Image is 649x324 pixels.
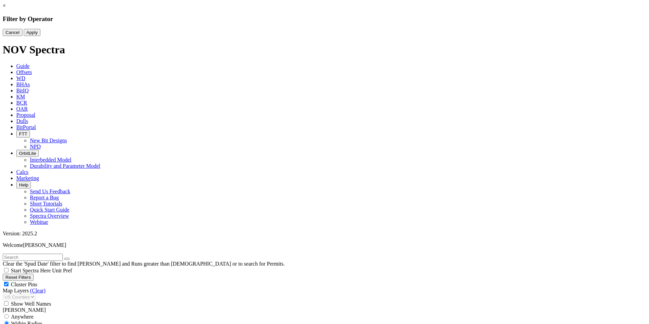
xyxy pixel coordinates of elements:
[3,307,646,313] div: [PERSON_NAME]
[16,75,25,81] span: WD
[16,112,35,118] span: Proposal
[11,268,51,273] span: Start Spectra Here
[16,106,28,112] span: OAR
[3,242,646,248] p: Welcome
[3,29,22,36] button: Cancel
[19,131,27,137] span: FTT
[3,254,63,261] input: Search
[3,274,34,281] button: Reset Filters
[3,15,646,23] h3: Filter by Operator
[16,63,30,69] span: Guide
[30,138,67,143] a: New Bit Designs
[16,69,32,75] span: Offsets
[16,94,25,100] span: KM
[30,213,69,219] a: Spectra Overview
[16,100,27,106] span: BCR
[11,301,51,307] span: Show Well Names
[16,175,39,181] span: Marketing
[30,219,48,225] a: Webinar
[3,261,285,267] span: Clear the 'Spud Date' filter to find [PERSON_NAME] and Runs greater than [DEMOGRAPHIC_DATA] or to...
[16,88,29,93] span: BitIQ
[16,169,29,175] span: Calcs
[24,29,40,36] button: Apply
[30,201,62,206] a: Short Tutorials
[3,3,6,8] a: ×
[30,157,71,163] a: Interbedded Model
[16,82,30,87] span: BHAs
[30,195,59,200] a: Report a Bug
[30,288,45,293] a: (Clear)
[16,118,28,124] span: Dulls
[16,124,36,130] span: BitPortal
[30,207,69,213] a: Quick Start Guide
[30,163,100,169] a: Durability and Parameter Model
[30,144,41,149] a: NPD
[19,151,36,156] span: OrbitLite
[52,268,72,273] span: Unit Pref
[19,182,28,187] span: Help
[3,288,29,293] span: Map Layers
[3,231,646,237] div: Version: 2025.2
[23,242,66,248] span: [PERSON_NAME]
[3,43,646,56] h1: NOV Spectra
[11,282,37,287] span: Cluster Pins
[30,188,70,194] a: Send Us Feedback
[11,314,34,320] span: Anywhere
